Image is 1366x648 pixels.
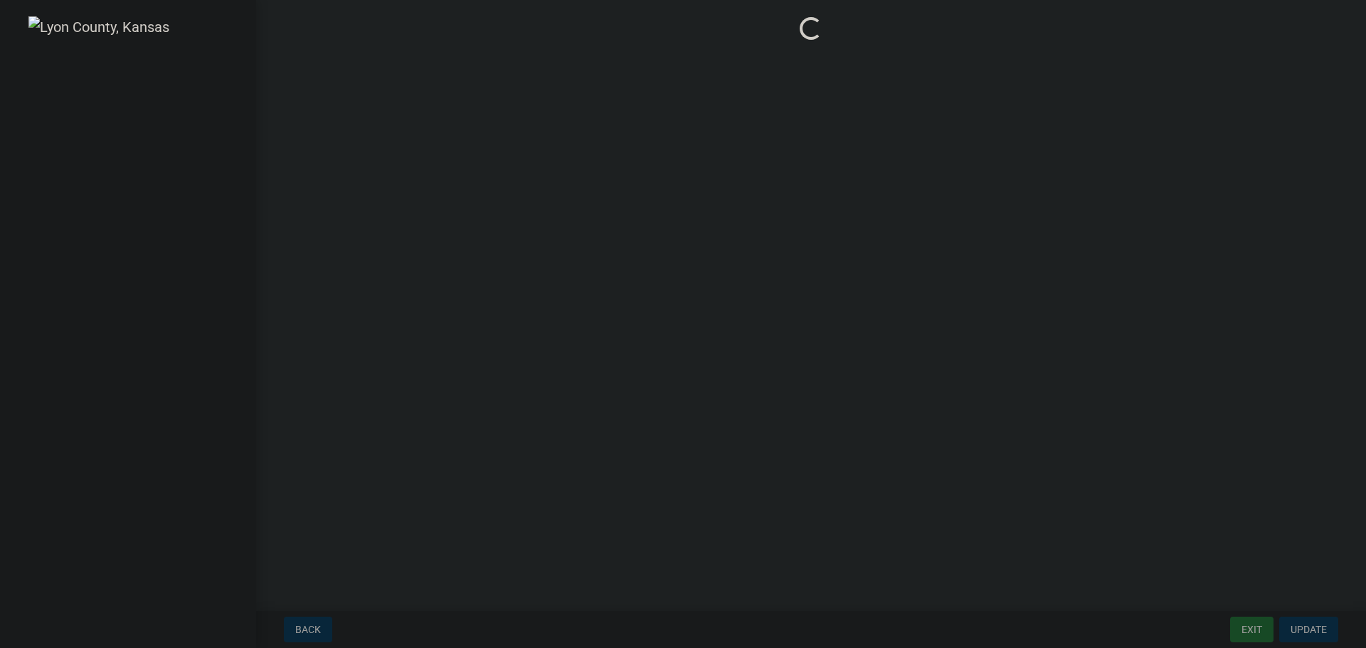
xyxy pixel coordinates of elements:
button: Back [284,617,332,642]
span: Update [1291,624,1327,635]
button: Exit [1230,617,1274,642]
img: Lyon County, Kansas [28,16,169,38]
button: Update [1279,617,1338,642]
span: Back [295,624,321,635]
